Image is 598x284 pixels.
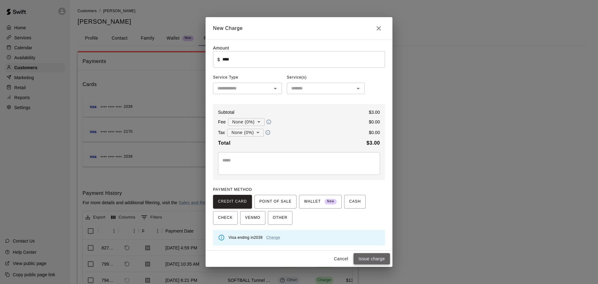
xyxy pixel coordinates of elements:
[227,127,264,138] div: None (0%)
[331,253,351,265] button: Cancel
[240,211,265,225] button: VENMO
[213,187,252,192] span: PAYMENT METHOD
[206,17,392,40] h2: New Charge
[369,129,380,136] p: $ 0.00
[369,109,380,115] p: $ 3.00
[218,140,230,146] b: Total
[271,84,280,93] button: Open
[304,197,337,207] span: WALLET
[254,195,297,209] button: POINT OF SALE
[299,195,342,209] button: WALLET New
[218,109,235,115] p: Subtotal
[218,129,225,136] p: Tax
[354,84,363,93] button: Open
[344,195,366,209] button: CASH
[367,140,380,146] b: $ 3.00
[369,119,380,125] p: $ 0.00
[273,213,287,223] span: OTHER
[268,211,292,225] button: OTHER
[373,22,385,35] button: Close
[287,73,307,83] span: Service(s)
[213,73,282,83] span: Service Type
[218,213,233,223] span: CHECK
[266,235,280,240] a: Change
[229,235,280,240] span: Visa ending in 2039
[213,211,238,225] button: CHECK
[218,119,226,125] p: Fee
[217,56,220,63] p: $
[218,197,247,207] span: CREDIT CARD
[354,253,390,265] button: Issue charge
[245,213,260,223] span: VENMO
[213,195,252,209] button: CREDIT CARD
[259,197,292,207] span: POINT OF SALE
[349,197,361,207] span: CASH
[325,197,337,206] span: New
[228,116,265,128] div: None (0%)
[213,46,229,51] label: Amount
